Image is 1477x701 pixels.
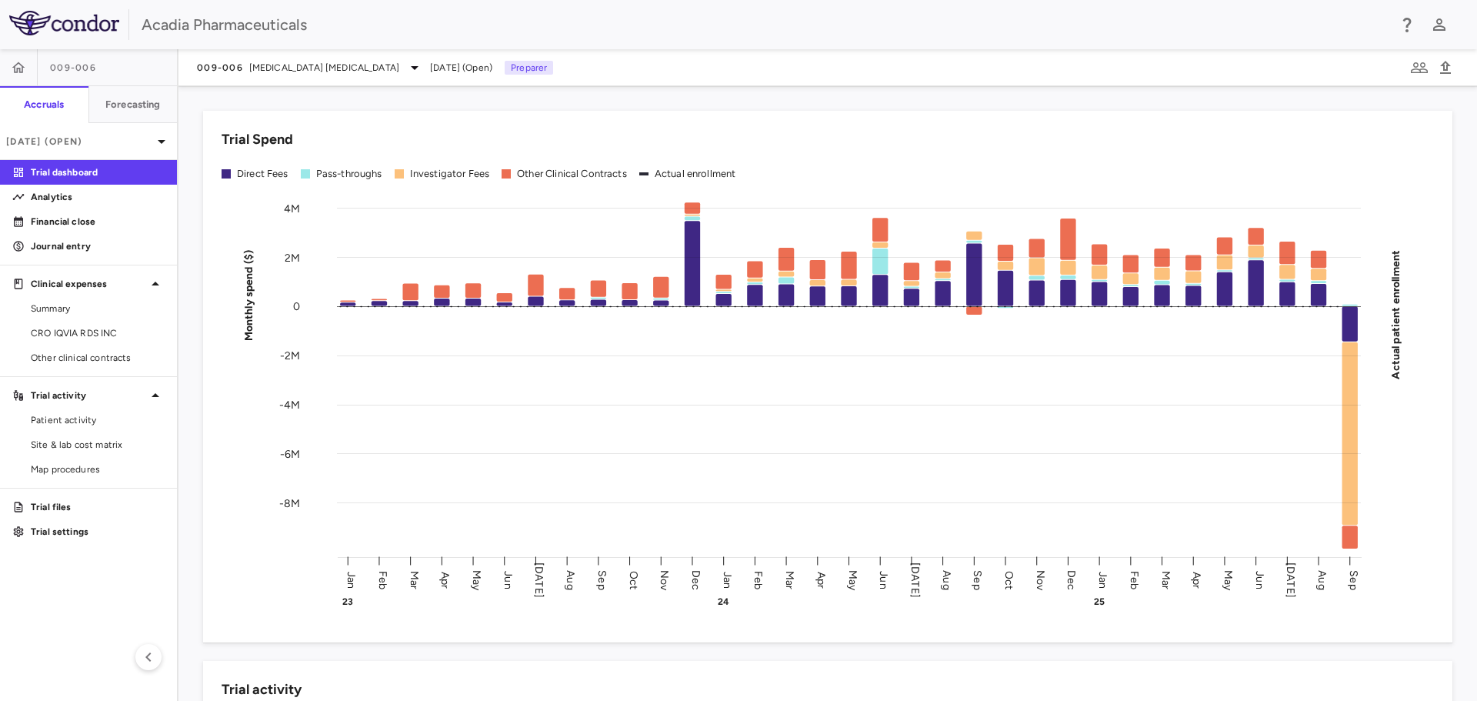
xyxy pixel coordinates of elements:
[222,679,302,700] h6: Trial activity
[31,165,165,179] p: Trial dashboard
[846,569,859,590] text: May
[627,570,640,589] text: Oct
[909,562,922,598] text: [DATE]
[31,438,165,452] span: Site & lab cost matrix
[237,167,288,181] div: Direct Fees
[31,351,165,365] span: Other clinical contracts
[31,215,165,229] p: Financial close
[345,571,358,588] text: Jan
[595,570,608,589] text: Sep
[285,251,300,264] tspan: 2M
[408,570,421,589] text: Mar
[1389,249,1402,379] tspan: Actual patient enrollment
[31,525,165,539] p: Trial settings
[1128,570,1141,589] text: Feb
[1159,570,1172,589] text: Mar
[316,167,382,181] div: Pass-throughs
[1096,571,1109,588] text: Jan
[1065,569,1078,589] text: Dec
[1094,596,1105,607] text: 25
[470,569,483,590] text: May
[517,167,627,181] div: Other Clinical Contracts
[197,62,243,74] span: 009-006
[342,596,353,607] text: 23
[142,13,1388,36] div: Acadia Pharmaceuticals
[971,570,984,589] text: Sep
[1315,570,1329,589] text: Aug
[1222,569,1235,590] text: May
[279,496,300,509] tspan: -8M
[31,389,146,402] p: Trial activity
[532,562,545,598] text: [DATE]
[242,249,255,341] tspan: Monthly spend ($)
[249,61,399,75] span: [MEDICAL_DATA] [MEDICAL_DATA]
[222,129,293,150] h6: Trial Spend
[940,570,953,589] text: Aug
[502,571,515,589] text: Jun
[50,62,96,74] span: 009-006
[6,135,152,149] p: [DATE] (Open)
[31,326,165,340] span: CRO IQVIA RDS INC
[1034,569,1047,590] text: Nov
[293,300,300,313] tspan: 0
[1347,570,1360,589] text: Sep
[31,462,165,476] span: Map procedures
[721,571,734,588] text: Jan
[105,98,161,112] h6: Forecasting
[752,570,765,589] text: Feb
[9,11,119,35] img: logo-full-SnFGN8VE.png
[505,61,553,75] p: Preparer
[1190,571,1203,588] text: Apr
[783,570,796,589] text: Mar
[280,447,300,460] tspan: -6M
[430,61,492,75] span: [DATE] (Open)
[280,349,300,362] tspan: -2M
[877,571,890,589] text: Jun
[31,500,165,514] p: Trial files
[284,202,300,215] tspan: 4M
[718,596,729,607] text: 24
[1002,570,1015,589] text: Oct
[31,190,165,204] p: Analytics
[410,167,490,181] div: Investigator Fees
[376,570,389,589] text: Feb
[815,571,828,588] text: Apr
[1284,562,1297,598] text: [DATE]
[279,399,300,412] tspan: -4M
[31,277,146,291] p: Clinical expenses
[658,569,671,590] text: Nov
[1253,571,1266,589] text: Jun
[24,98,64,112] h6: Accruals
[655,167,736,181] div: Actual enrollment
[438,571,452,588] text: Apr
[31,302,165,315] span: Summary
[689,569,702,589] text: Dec
[564,570,577,589] text: Aug
[31,239,165,253] p: Journal entry
[31,413,165,427] span: Patient activity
